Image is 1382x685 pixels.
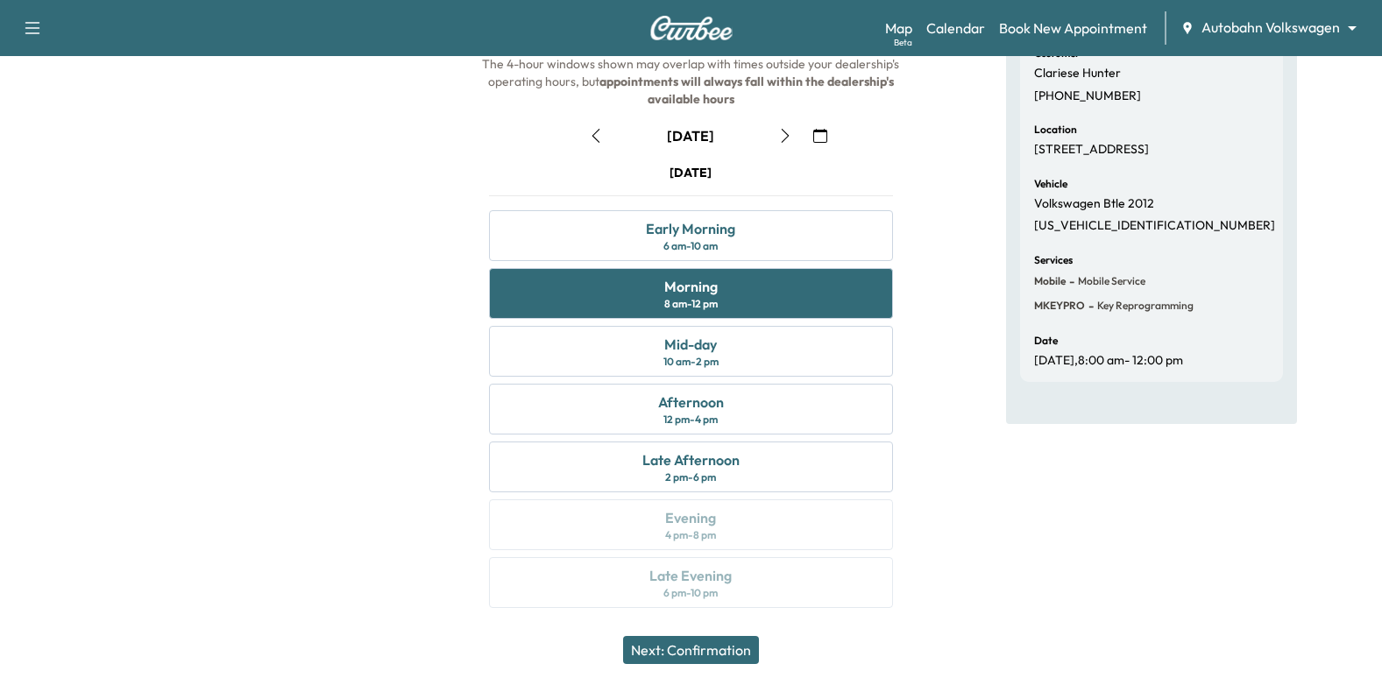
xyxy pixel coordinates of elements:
h6: Vehicle [1034,179,1067,189]
span: Mobile Service [1074,274,1145,288]
a: MapBeta [885,18,912,39]
div: Morning [664,276,718,297]
span: Key Reprogramming [1094,299,1194,313]
span: - [1066,272,1074,290]
p: Volkswagen Btle 2012 [1034,196,1154,212]
p: [US_VEHICLE_IDENTIFICATION_NUMBER] [1034,218,1275,234]
div: Late Afternoon [642,449,740,470]
div: 6 am - 10 am [663,239,718,253]
span: The arrival window the night before the service date. The 4-hour windows shown may overlap with t... [482,4,902,107]
div: 2 pm - 6 pm [665,470,716,484]
div: 8 am - 12 pm [664,297,718,311]
span: MKEYPRO [1034,299,1085,313]
p: [PHONE_NUMBER] [1034,88,1141,104]
a: Book New Appointment [999,18,1147,39]
span: Mobile [1034,274,1066,288]
div: [DATE] [670,164,712,181]
a: Calendar [926,18,985,39]
h6: Customer [1034,48,1080,59]
p: Clariese Hunter [1034,66,1121,81]
span: - [1085,297,1094,314]
p: [DATE] , 8:00 am - 12:00 pm [1034,353,1183,369]
button: Next: Confirmation [623,636,759,664]
img: Curbee Logo [649,16,734,40]
p: [STREET_ADDRESS] [1034,142,1149,158]
div: Afternoon [658,392,724,413]
b: appointments will always fall within the dealership's available hours [599,74,897,107]
div: Early Morning [646,218,735,239]
h6: Date [1034,335,1058,346]
span: Autobahn Volkswagen [1201,18,1340,38]
div: 12 pm - 4 pm [663,413,718,427]
div: Beta [894,36,912,49]
h6: Location [1034,124,1077,135]
div: Mid-day [664,334,717,355]
div: 10 am - 2 pm [663,355,719,369]
h6: Services [1034,255,1073,265]
div: [DATE] [667,126,714,145]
